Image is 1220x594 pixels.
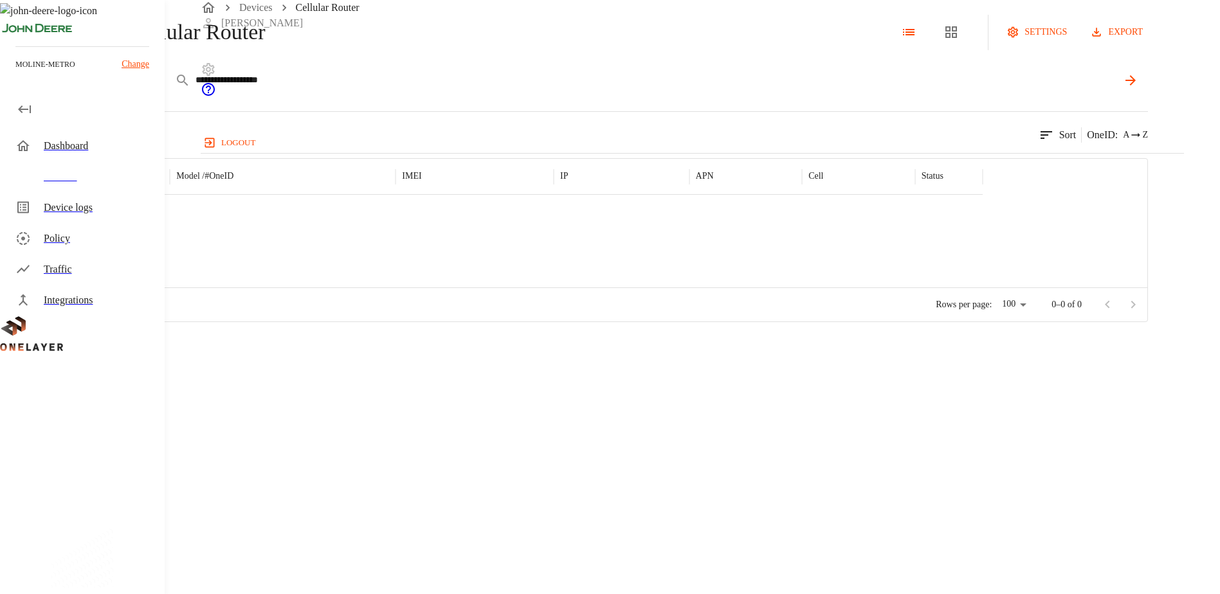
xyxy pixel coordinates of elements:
span: # OneID [205,171,233,181]
a: Devices [239,2,273,13]
p: APN [696,170,714,183]
p: Status [922,170,943,183]
p: Rows per page: [936,298,992,311]
a: onelayer-support [201,88,216,99]
p: Cell [808,170,823,183]
p: [PERSON_NAME] [221,15,303,31]
button: logout [201,132,260,153]
p: IMEI [402,170,421,183]
p: IP [560,170,568,183]
p: 0–0 of 0 [1052,298,1082,311]
p: Model / [176,170,233,183]
a: logout [201,132,1184,153]
span: Support Portal [201,88,216,99]
div: 100 [997,295,1031,314]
